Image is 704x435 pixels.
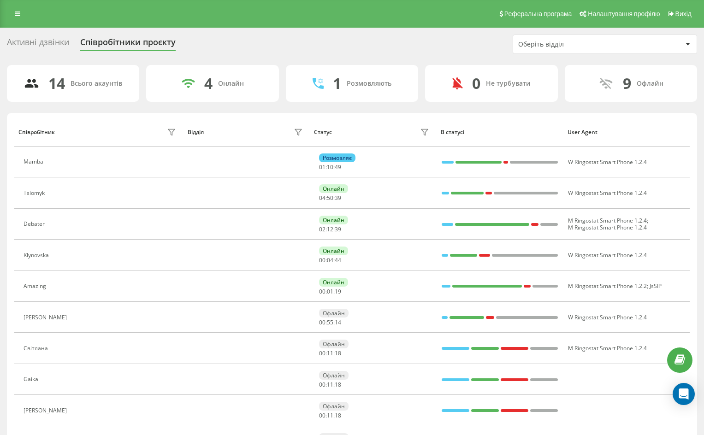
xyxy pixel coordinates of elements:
div: Офлайн [319,402,349,411]
div: Відділ [188,129,204,135]
div: User Agent [568,129,686,135]
div: : : [319,288,341,295]
span: Налаштування профілю [588,10,660,18]
div: Офлайн [637,80,663,88]
div: : : [319,350,341,357]
span: 12 [327,225,333,233]
div: [PERSON_NAME] [24,407,69,414]
div: Онлайн [319,278,348,287]
span: 49 [335,163,341,171]
span: 11 [327,411,333,419]
div: Офлайн [319,309,349,317]
span: 18 [335,411,341,419]
div: Активні дзвінки [7,37,69,52]
span: 00 [319,349,325,357]
div: Не турбувати [486,80,531,88]
span: 18 [335,381,341,388]
div: Debater [24,221,47,227]
div: : : [319,319,341,326]
div: Онлайн [218,80,244,88]
div: [PERSON_NAME] [24,314,69,321]
span: 50 [327,194,333,202]
div: Офлайн [319,371,349,380]
div: 14 [48,75,65,92]
span: W Ringostat Smart Phone 1.2.4 [568,158,647,166]
div: : : [319,164,341,170]
div: Онлайн [319,216,348,224]
span: 18 [335,349,341,357]
span: 39 [335,225,341,233]
span: M Ringostat Smart Phone 1.2.4 [568,217,647,224]
span: JsSIP [650,282,662,290]
span: M Ringostat Smart Phone 1.2.4 [568,223,647,231]
div: Amazing [24,283,48,289]
div: Розмовляє [319,153,355,162]
div: В статусі [441,129,559,135]
div: Онлайн [319,247,348,255]
span: 14 [335,318,341,326]
div: : : [319,195,341,201]
div: Mamba [24,159,46,165]
span: M Ringostat Smart Phone 1.2.2 [568,282,647,290]
div: : : [319,226,341,233]
span: 55 [327,318,333,326]
div: : : [319,257,341,264]
div: Світлана [24,345,50,352]
span: 04 [319,194,325,202]
span: W Ringostat Smart Phone 1.2.4 [568,189,647,197]
span: W Ringostat Smart Phone 1.2.4 [568,313,647,321]
div: Статус [314,129,332,135]
div: Gaika [24,376,41,382]
span: 11 [327,381,333,388]
span: 00 [319,288,325,295]
span: 04 [327,256,333,264]
div: Tsiomyk [24,190,47,196]
span: 39 [335,194,341,202]
div: Розмовляють [347,80,391,88]
span: Вихід [675,10,692,18]
div: Співробітники проєкту [80,37,176,52]
div: 9 [623,75,631,92]
span: M Ringostat Smart Phone 1.2.4 [568,344,647,352]
span: 00 [319,256,325,264]
div: 1 [333,75,341,92]
span: 11 [327,349,333,357]
div: : : [319,412,341,419]
span: 01 [319,163,325,171]
div: 0 [472,75,480,92]
span: 44 [335,256,341,264]
span: 00 [319,318,325,326]
span: Реферальна програма [504,10,572,18]
div: Онлайн [319,184,348,193]
span: 01 [327,288,333,295]
span: 00 [319,381,325,388]
div: Співробітник [18,129,55,135]
span: 00 [319,411,325,419]
div: Офлайн [319,340,349,348]
span: 02 [319,225,325,233]
div: Klynovska [24,252,51,259]
span: 19 [335,288,341,295]
div: Оберіть відділ [518,41,628,48]
div: Всього акаунтів [71,80,122,88]
span: W Ringostat Smart Phone 1.2.4 [568,251,647,259]
div: 4 [204,75,213,92]
div: Open Intercom Messenger [673,383,695,405]
div: : : [319,382,341,388]
span: 10 [327,163,333,171]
